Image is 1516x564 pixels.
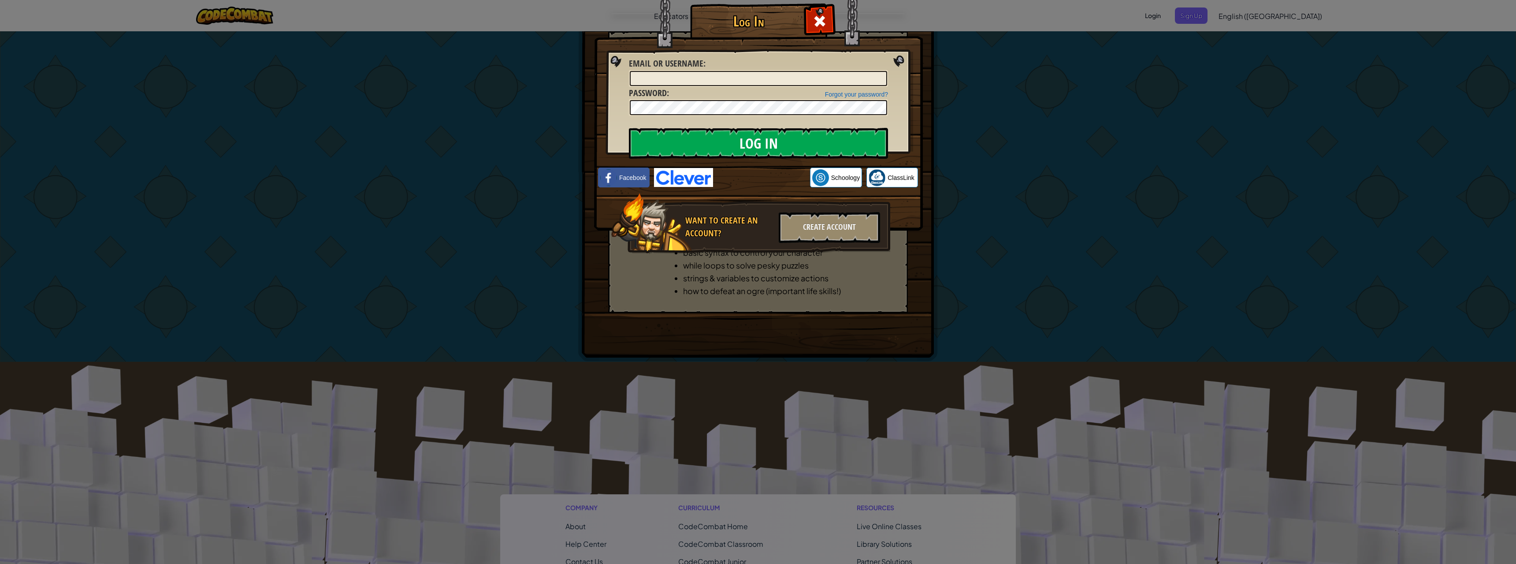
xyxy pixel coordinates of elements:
[831,173,860,182] span: Schoology
[685,214,773,239] div: Want to create an account?
[619,173,646,182] span: Facebook
[629,57,703,69] span: Email or Username
[629,87,667,99] span: Password
[629,128,888,159] input: Log In
[812,169,829,186] img: schoology.png
[825,91,888,98] a: Forgot your password?
[869,169,885,186] img: classlink-logo-small.png
[692,14,805,29] h1: Log In
[779,212,880,243] div: Create Account
[629,87,669,100] label: :
[654,168,713,187] img: clever-logo-blue.png
[600,169,617,186] img: facebook_small.png
[888,173,914,182] span: ClassLink
[713,168,810,187] iframe: Sign in with Google Button
[629,57,706,70] label: :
